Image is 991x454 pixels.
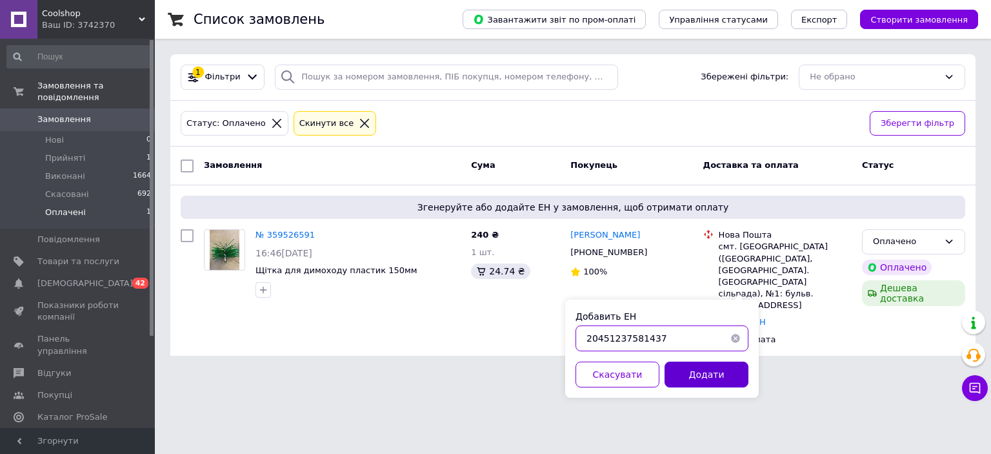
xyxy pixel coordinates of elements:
button: Додати [665,362,748,387]
button: Зберегти фільтр [870,111,965,136]
button: Чат з покупцем [962,375,988,401]
span: Оплачені [45,207,86,218]
div: 24.74 ₴ [471,263,530,279]
button: Створити замовлення [860,10,978,29]
a: [PERSON_NAME] [570,229,640,242]
span: 1 шт. [471,247,494,257]
a: Фото товару [204,229,245,271]
span: Показники роботи компанії [37,300,119,323]
span: Згенеруйте або додайте ЕН у замовлення, щоб отримати оплату [186,201,960,214]
button: Завантажити звіт по пром-оплаті [463,10,646,29]
span: Cума [471,160,495,170]
span: 1 [146,207,151,218]
span: 1 [146,152,151,164]
div: Не обрано [810,70,939,84]
input: Пошук за номером замовлення, ПІБ покупця, номером телефону, Email, номером накладної [275,65,618,90]
span: 240 ₴ [471,230,499,240]
span: Управління статусами [669,15,768,25]
button: Скасувати [576,362,659,387]
span: Замовлення та повідомлення [37,80,155,103]
a: Щітка для димоходу пластик 150мм [255,265,417,275]
span: Повідомлення [37,234,100,245]
span: Товари та послуги [37,256,119,267]
div: Дешева доставка [862,280,965,306]
button: Експорт [791,10,848,29]
button: Управління статусами [659,10,778,29]
span: Покупець [570,160,617,170]
span: Відгуки [37,367,71,379]
a: Створити замовлення [847,14,978,24]
span: 1664 [133,170,151,182]
span: Прийняті [45,152,85,164]
span: Зберегти фільтр [881,117,954,130]
span: Фільтри [205,71,241,83]
h1: Список замовлень [194,12,325,27]
span: Покупці [37,389,72,401]
span: 100% [583,267,607,276]
label: Добавить ЕН [576,311,636,322]
button: Очистить [723,325,748,351]
div: Нова Пошта [719,229,852,241]
span: 16:46[DATE] [255,248,312,258]
div: Оплачено [873,235,939,249]
span: Виконані [45,170,85,182]
div: [PHONE_NUMBER] [568,244,650,261]
span: Coolshop [42,8,139,19]
span: Замовлення [37,114,91,125]
img: Фото товару [210,230,240,270]
span: Завантажити звіт по пром-оплаті [473,14,636,25]
span: Панель управління [37,333,119,356]
span: Замовлення [204,160,262,170]
div: смт. [GEOGRAPHIC_DATA] ([GEOGRAPHIC_DATA], [GEOGRAPHIC_DATA]. [GEOGRAPHIC_DATA] сільрада), №1: бу... [719,241,852,311]
span: [DEMOGRAPHIC_DATA] [37,278,133,289]
span: Статус [862,160,894,170]
div: Ваш ID: 3742370 [42,19,155,31]
div: Статус: Оплачено [184,117,268,130]
a: № 359526591 [255,230,315,240]
div: Оплачено [862,260,932,275]
span: Нові [45,134,64,146]
span: Доставка та оплата [703,160,799,170]
span: Каталог ProSale [37,411,107,423]
span: 42 [132,278,148,289]
span: Збережені фільтри: [701,71,788,83]
span: Експорт [801,15,837,25]
span: 692 [137,189,151,200]
span: 0 [146,134,151,146]
div: 1 [192,67,204,78]
div: Cкинути все [297,117,357,130]
span: Скасовані [45,189,89,200]
input: Пошук [6,45,152,68]
span: Створити замовлення [870,15,968,25]
div: Пром-оплата [719,334,852,346]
